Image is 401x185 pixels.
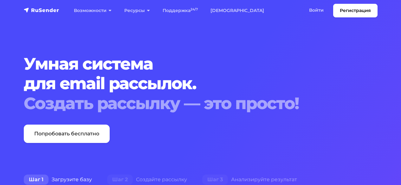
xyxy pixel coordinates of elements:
a: Регистрация [333,4,378,17]
sup: 24/7 [191,7,198,11]
a: Попробовать бесплатно [24,125,110,143]
span: Шаг 1 [24,175,49,185]
a: Возможности [68,4,118,17]
a: Поддержка24/7 [156,4,204,17]
h1: Умная система для email рассылок. [24,54,378,113]
img: RuSender [24,7,59,13]
a: Ресурсы [118,4,156,17]
a: [DEMOGRAPHIC_DATA] [204,4,270,17]
a: Войти [303,4,330,17]
span: Шаг 3 [202,175,228,185]
div: Создать рассылку — это просто! [24,94,378,113]
span: Шаг 2 [107,175,133,185]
